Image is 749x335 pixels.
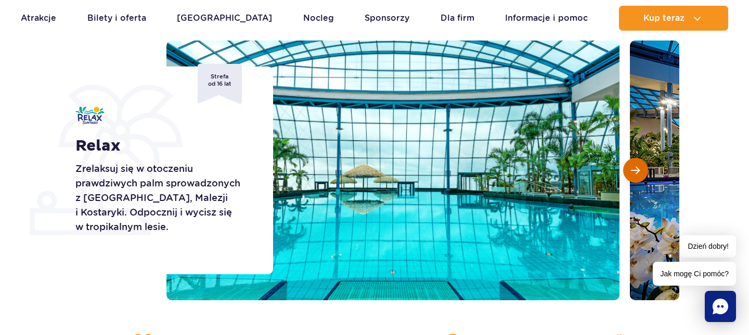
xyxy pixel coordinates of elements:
a: Informacje i pomoc [505,6,588,31]
span: Kup teraz [643,14,685,23]
p: Zrelaksuj się w otoczeniu prawdziwych palm sprowadzonych z [GEOGRAPHIC_DATA], Malezji i Kostaryki... [75,162,250,234]
button: Kup teraz [619,6,728,31]
span: Jak mogę Ci pomóc? [653,262,736,286]
a: [GEOGRAPHIC_DATA] [177,6,272,31]
button: Następny slajd [623,158,648,183]
a: Nocleg [303,6,334,31]
a: Dla firm [441,6,474,31]
h1: Relax [75,137,250,155]
a: Bilety i oferta [87,6,146,31]
img: Relax [75,106,105,124]
span: Strefa od 16 lat [198,64,242,104]
a: Sponsorzy [365,6,409,31]
a: Atrakcje [21,6,56,31]
div: Chat [705,291,736,322]
span: Dzień dobry! [680,235,736,258]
